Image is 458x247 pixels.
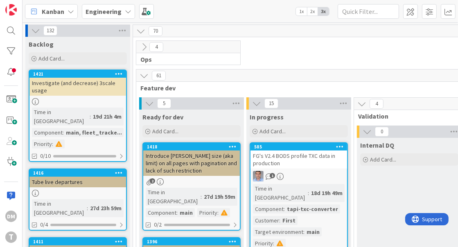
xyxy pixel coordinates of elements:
[91,112,124,121] div: 19d 21h 4m
[64,128,124,137] div: main, fleet_tracke...
[360,141,394,149] span: Internal DQ
[253,204,284,213] div: Component
[176,208,178,217] span: :
[250,143,347,168] div: 585FG's V2.4 BODS profile TXC data in production
[202,192,237,201] div: 27d 19h 59m
[29,169,126,177] div: 1416
[147,144,240,150] div: 1418
[29,70,127,162] a: 1421Investigate (and decrease) 3scale usageTime in [GEOGRAPHIC_DATA]:19d 21h 4mComponent:main, fl...
[338,4,399,19] input: Quick Filter...
[253,184,308,202] div: Time in [GEOGRAPHIC_DATA]
[147,239,240,245] div: 1396
[254,144,347,150] div: 585
[264,99,278,108] span: 15
[32,128,63,137] div: Component
[197,208,217,217] div: Priority
[178,208,195,217] div: main
[63,128,64,137] span: :
[5,231,17,243] div: T
[90,112,91,121] span: :
[358,112,454,120] span: Validation
[33,170,126,176] div: 1416
[86,7,122,16] b: Engineering
[142,142,241,231] a: 1418Introduce [PERSON_NAME] size (aka limit) on all pages with pagination and lack of such restri...
[143,150,240,176] div: Introduce [PERSON_NAME] size (aka limit) on all pages with pagination and lack of such restriction
[270,173,275,178] span: 1
[152,71,166,81] span: 61
[17,1,37,11] span: Support
[143,238,240,245] div: 1396
[29,70,126,96] div: 1421Investigate (and decrease) 3scale usage
[280,216,298,225] div: First
[307,7,318,16] span: 2x
[149,26,162,36] span: 70
[305,227,322,236] div: main
[152,128,178,135] span: Add Card...
[253,171,264,182] img: LD
[88,204,124,213] div: 27d 23h 59m
[154,220,162,229] span: 0/2
[253,216,279,225] div: Customer
[5,4,17,16] img: Visit kanbanzone.com
[146,208,176,217] div: Component
[29,177,126,187] div: Tube live departures
[250,113,284,121] span: In progress
[29,169,126,187] div: 1416Tube live departures
[29,168,127,231] a: 1416Tube live departuresTime in [GEOGRAPHIC_DATA]:27d 23h 59m0/4
[370,156,396,163] span: Add Card...
[217,208,219,217] span: :
[149,42,163,52] span: 4
[33,239,126,245] div: 1411
[318,7,329,16] span: 3x
[42,7,64,16] span: Kanban
[250,143,347,150] div: 585
[253,227,303,236] div: Target environment
[296,7,307,16] span: 1x
[279,216,280,225] span: :
[40,152,51,160] span: 0/10
[43,26,57,36] span: 132
[52,139,53,148] span: :
[29,40,54,48] span: Backlog
[142,113,183,121] span: Ready for dev
[150,178,155,184] span: 2
[370,99,384,109] span: 4
[285,204,340,213] div: tapi-txc-converter
[29,78,126,96] div: Investigate (and decrease) 3scale usage
[250,171,347,182] div: LD
[375,127,389,137] span: 0
[143,143,240,150] div: 1418
[33,71,126,77] div: 1421
[201,192,202,201] span: :
[87,204,88,213] span: :
[303,227,305,236] span: :
[29,238,126,245] div: 1411
[5,211,17,222] div: DM
[284,204,285,213] span: :
[140,55,230,63] span: Ops
[308,189,309,198] span: :
[143,143,240,176] div: 1418Introduce [PERSON_NAME] size (aka limit) on all pages with pagination and lack of such restri...
[32,199,87,217] div: Time in [GEOGRAPHIC_DATA]
[40,220,48,229] span: 0/4
[32,108,90,126] div: Time in [GEOGRAPHIC_DATA]
[250,150,347,168] div: FG's V2.4 BODS profile TXC data in production
[259,128,286,135] span: Add Card...
[157,99,171,108] span: 5
[146,188,201,206] div: Time in [GEOGRAPHIC_DATA]
[32,139,52,148] div: Priority
[38,55,65,62] span: Add Card...
[309,189,345,198] div: 18d 19h 49m
[29,70,126,78] div: 1421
